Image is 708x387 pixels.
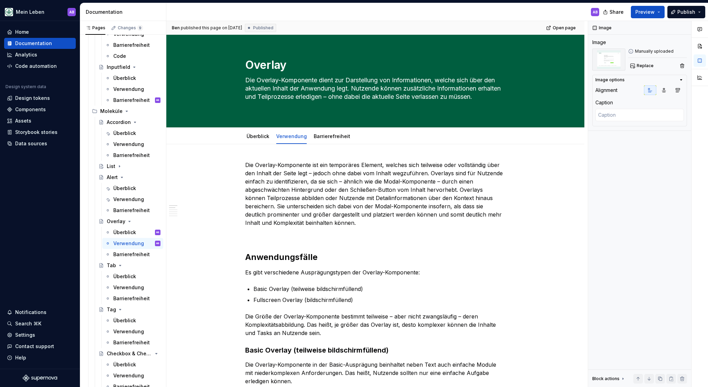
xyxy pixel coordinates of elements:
[4,104,76,115] a: Components
[107,119,131,126] div: Accordion
[244,57,504,73] textarea: Overlay
[15,354,26,361] div: Help
[15,309,46,316] div: Notifications
[113,339,150,346] div: Barrierefreiheit
[102,337,163,348] a: Barrierefreiheit
[631,6,665,18] button: Preview
[107,64,130,71] div: Inputfield
[4,341,76,352] button: Contact support
[113,328,144,335] div: Verwendung
[15,51,37,58] div: Analytics
[102,271,163,282] a: Überblick
[113,295,150,302] div: Barrierefreiheit
[1,4,79,19] button: Mein LebenAB
[102,293,163,304] a: Barrierefreiheit
[113,273,136,280] div: Überblick
[595,87,617,94] div: Alignment
[113,196,144,203] div: Verwendung
[4,138,76,149] a: Data sources
[15,63,57,70] div: Code automation
[592,376,619,381] div: Block actions
[635,9,655,15] span: Preview
[4,307,76,318] button: Notifications
[69,9,74,15] div: AB
[113,284,144,291] div: Verwendung
[102,51,163,62] a: Code
[100,108,123,115] div: Moleküle
[4,115,76,126] a: Assets
[102,84,163,95] a: Verwendung
[593,9,598,15] div: AB
[113,229,136,236] div: Überblick
[89,106,163,117] div: Moleküle
[113,97,150,104] div: Barrierefreiheit
[245,252,506,263] h2: Anwendungsfälle
[102,326,163,337] a: Verwendung
[85,25,105,31] div: Pages
[15,343,54,350] div: Contact support
[23,375,57,381] svg: Supernova Logo
[102,73,163,84] a: Überblick
[113,86,144,93] div: Verwendung
[15,332,35,338] div: Settings
[113,317,136,324] div: Überblick
[4,330,76,341] a: Settings
[113,207,150,214] div: Barrierefreiheit
[102,40,163,51] a: Barrierefreiheit
[113,152,150,159] div: Barrierefreiheit
[595,77,625,83] div: Image options
[4,93,76,104] a: Design tokens
[102,128,163,139] a: Überblick
[276,133,307,139] a: Verwendung
[610,9,624,15] span: Share
[102,205,163,216] a: Barrierefreiheit
[96,348,163,359] a: Checkbox & Checkbox Group
[107,218,125,225] div: Overlay
[667,6,705,18] button: Publish
[113,372,144,379] div: Verwendung
[107,350,152,357] div: Checkbox & Checkbox Group
[102,249,163,260] a: Barrierefreiheit
[102,139,163,150] a: Verwendung
[113,185,136,192] div: Überblick
[244,75,504,111] textarea: Die Overlay-Komponente dient zur Darstellung von Informationen, welche sich über den aktuellen In...
[15,29,29,35] div: Home
[102,238,163,249] a: VerwendungAB
[6,84,46,90] div: Design system data
[118,25,143,31] div: Changes
[311,129,353,143] div: Barrierefreiheit
[181,25,242,31] div: published this page on [DATE]
[273,129,310,143] div: Verwendung
[96,260,163,271] a: Tab
[102,183,163,194] a: Überblick
[553,25,576,31] span: Open page
[4,127,76,138] a: Storybook stories
[156,229,159,236] div: AB
[156,240,159,247] div: AB
[544,23,579,33] a: Open page
[5,8,13,16] img: df5db9ef-aba0-4771-bf51-9763b7497661.png
[96,62,163,73] a: Inputfield
[592,374,626,384] div: Block actions
[600,6,628,18] button: Share
[628,49,687,54] div: Manually uploaded
[113,75,136,82] div: Überblick
[253,296,506,304] p: Fullscreen Overlay (bildschirmfüllend)
[15,320,41,327] div: Search ⌘K
[107,174,118,181] div: Alert
[96,172,163,183] a: Alert
[107,306,116,313] div: Tag
[172,25,180,31] span: Ben
[113,42,150,49] div: Barrierefreiheit
[113,130,136,137] div: Überblick
[96,117,163,128] a: Accordion
[244,129,272,143] div: Überblick
[102,150,163,161] a: Barrierefreiheit
[102,95,163,106] a: BarrierefreiheitAB
[113,240,144,247] div: Verwendung
[4,49,76,60] a: Analytics
[677,9,695,15] span: Publish
[314,133,350,139] a: Barrierefreiheit
[96,216,163,227] a: Overlay
[4,352,76,363] button: Help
